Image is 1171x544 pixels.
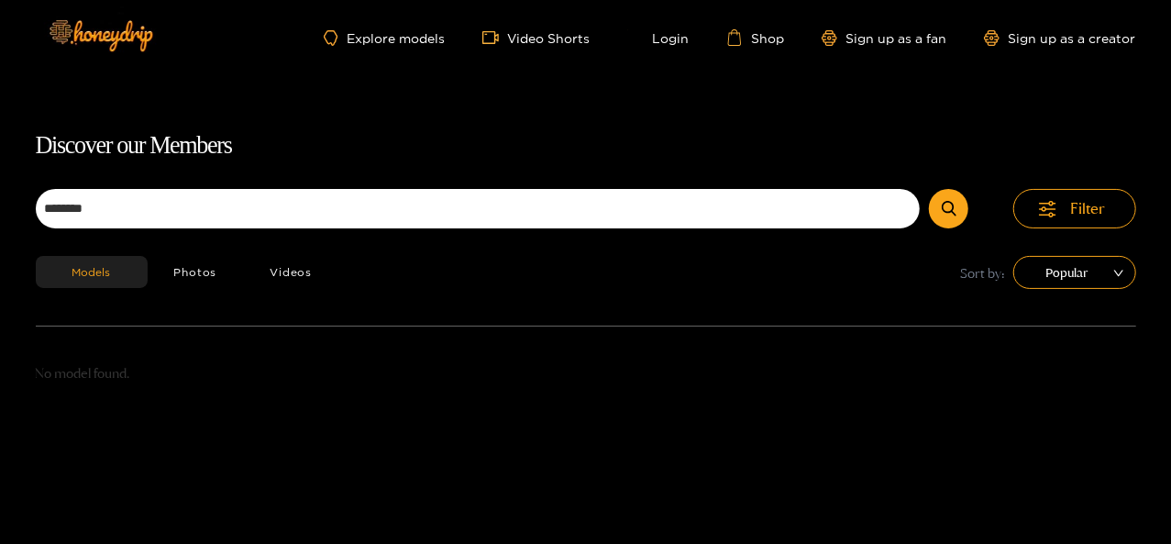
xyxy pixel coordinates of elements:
[36,127,1136,165] h1: Discover our Members
[243,256,338,288] button: Videos
[36,256,148,288] button: Models
[726,29,785,46] a: Shop
[36,363,1136,384] p: No model found.
[482,29,591,46] a: Video Shorts
[1071,198,1106,219] span: Filter
[961,262,1006,283] span: Sort by:
[822,30,947,46] a: Sign up as a fan
[1013,256,1136,289] div: sort
[482,29,508,46] span: video-camera
[324,30,445,46] a: Explore models
[148,256,244,288] button: Photos
[1027,259,1122,286] span: Popular
[627,29,690,46] a: Login
[1013,189,1136,228] button: Filter
[929,189,968,228] button: Submit Search
[984,30,1136,46] a: Sign up as a creator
